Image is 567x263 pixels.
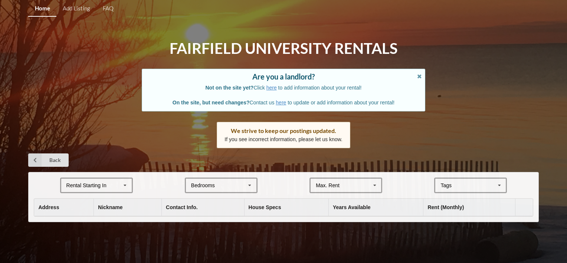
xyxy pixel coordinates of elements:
div: Bedrooms [191,183,215,188]
b: On the site, but need changes? [173,100,250,105]
div: Tags [439,181,462,190]
a: FAQ [96,1,120,17]
div: Rental Starting In [66,183,106,188]
a: Add Listing [56,1,96,17]
a: here [276,100,286,105]
p: If you see incorrect information, please let us know. [224,136,343,143]
th: Address [34,199,94,216]
span: Click to add information about your rental! [206,85,362,91]
th: Nickname [94,199,161,216]
a: Home [28,1,56,17]
div: We strive to keep our postings updated. [224,127,343,134]
th: Contact Info. [161,199,244,216]
th: Rent (Monthly) [423,199,515,216]
div: Are you a landlord? [150,73,417,80]
span: Contact us to update or add information about your rental! [173,100,394,105]
h1: Fairfield University Rentals [170,39,397,58]
b: Not on the site yet? [206,85,254,91]
th: House Specs [244,199,328,216]
div: Max. Rent [316,183,340,188]
th: Years Available [328,199,423,216]
a: Back [28,153,69,167]
a: here [266,85,277,91]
